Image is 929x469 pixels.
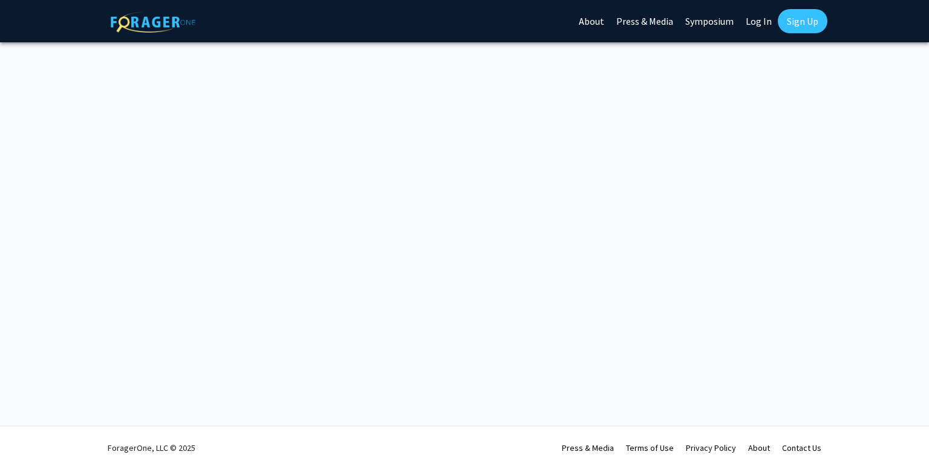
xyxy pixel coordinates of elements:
[686,442,736,453] a: Privacy Policy
[626,442,674,453] a: Terms of Use
[108,427,195,469] div: ForagerOne, LLC © 2025
[778,9,827,33] a: Sign Up
[748,442,770,453] a: About
[782,442,821,453] a: Contact Us
[562,442,614,453] a: Press & Media
[111,11,195,33] img: ForagerOne Logo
